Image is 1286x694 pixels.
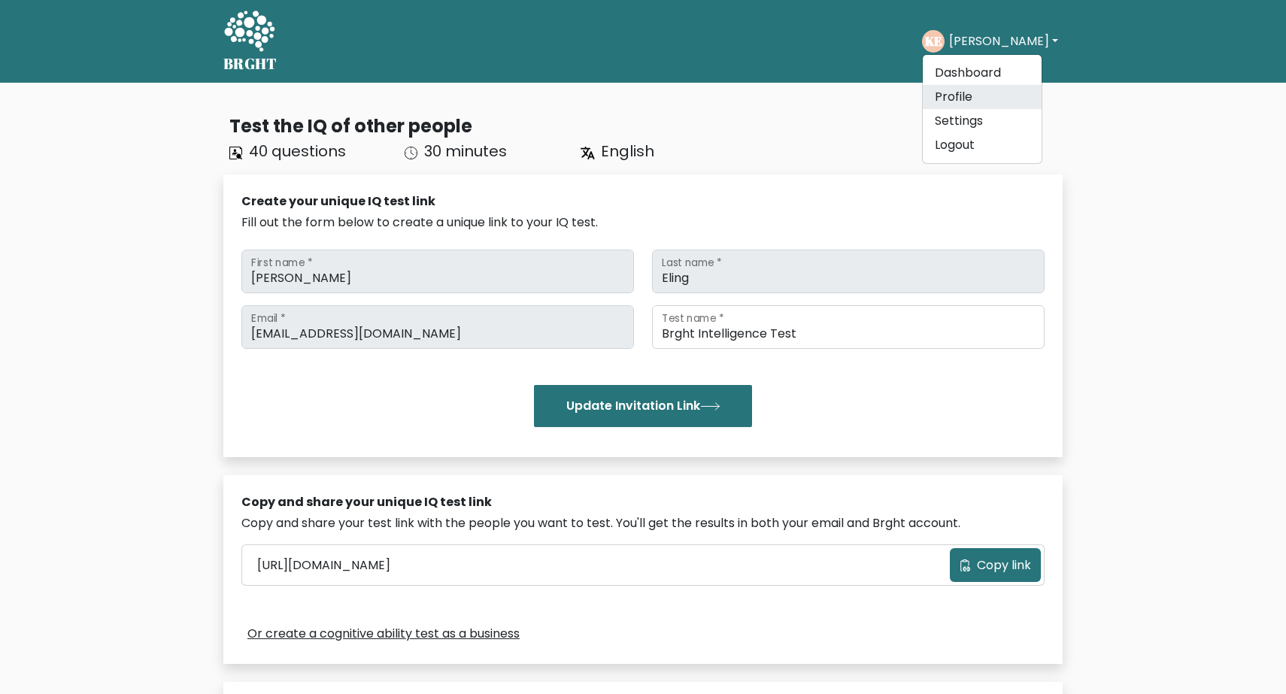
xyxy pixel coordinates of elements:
[241,305,634,349] input: Email
[241,514,1045,532] div: Copy and share your test link with the people you want to test. You'll get the results in both yo...
[223,6,278,77] a: BRGHT
[241,250,634,293] input: First name
[924,32,942,50] text: KE
[923,85,1042,109] a: Profile
[923,61,1042,85] a: Dashboard
[424,141,507,162] span: 30 minutes
[241,192,1045,211] div: Create your unique IQ test link
[534,385,752,427] button: Update Invitation Link
[652,305,1045,349] input: Test name
[247,625,520,643] a: Or create a cognitive ability test as a business
[601,141,654,162] span: English
[249,141,346,162] span: 40 questions
[950,548,1041,582] button: Copy link
[923,109,1042,133] a: Settings
[652,250,1045,293] input: Last name
[241,214,1045,232] div: Fill out the form below to create a unique link to your IQ test.
[977,556,1031,574] span: Copy link
[241,493,1045,511] div: Copy and share your unique IQ test link
[223,55,278,73] h5: BRGHT
[229,113,1063,140] div: Test the IQ of other people
[945,32,1063,51] button: [PERSON_NAME]
[923,133,1042,157] a: Logout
